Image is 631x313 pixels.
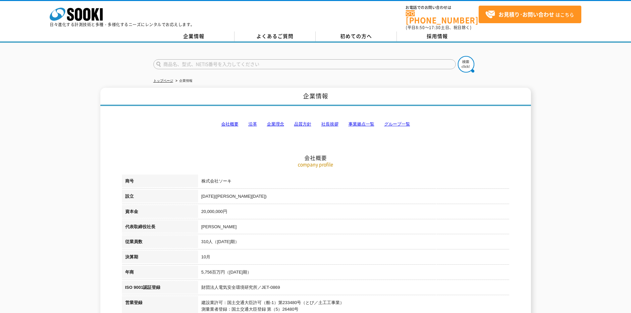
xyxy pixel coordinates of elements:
[50,23,195,26] p: 日々進化する計測技術と多種・多様化するニーズにレンタルでお応えします。
[122,281,198,296] th: ISO 9001認証登録
[248,122,257,127] a: 沿革
[221,122,238,127] a: 会社概要
[429,25,441,30] span: 17:30
[416,25,425,30] span: 8:50
[198,220,509,235] td: [PERSON_NAME]
[198,266,509,281] td: 5,756百万円（[DATE]期）
[198,175,509,190] td: 株式会社ソーキ
[122,220,198,235] th: 代表取締役社長
[316,31,397,41] a: 初めての方へ
[198,205,509,220] td: 20,000,000円
[122,175,198,190] th: 商号
[294,122,311,127] a: 品質方針
[321,122,339,127] a: 社長挨拶
[198,281,509,296] td: 財団法人電気安全環境研究所／JET-0869
[122,266,198,281] th: 年商
[174,78,192,84] li: 企業情報
[198,190,509,205] td: [DATE]([PERSON_NAME][DATE])
[406,25,471,30] span: (平日 ～ 土日、祝日除く)
[122,205,198,220] th: 資本金
[499,10,554,18] strong: お見積り･お問い合わせ
[153,79,173,82] a: トップページ
[384,122,410,127] a: グループ一覧
[267,122,284,127] a: 企業理念
[122,250,198,266] th: 決算期
[122,88,509,161] h2: 会社概要
[479,6,581,23] a: お見積り･お問い合わせはこちら
[153,31,235,41] a: 企業情報
[122,235,198,250] th: 従業員数
[406,6,479,10] span: お電話でのお問い合わせは
[235,31,316,41] a: よくあるご質問
[153,59,456,69] input: 商品名、型式、NETIS番号を入力してください
[485,10,574,20] span: はこちら
[348,122,374,127] a: 事業拠点一覧
[397,31,478,41] a: 採用情報
[198,250,509,266] td: 10月
[122,161,509,168] p: company profile
[198,235,509,250] td: 310人（[DATE]期）
[340,32,372,40] span: 初めての方へ
[122,190,198,205] th: 設立
[458,56,474,73] img: btn_search.png
[100,88,531,106] h1: 企業情報
[406,10,479,24] a: [PHONE_NUMBER]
